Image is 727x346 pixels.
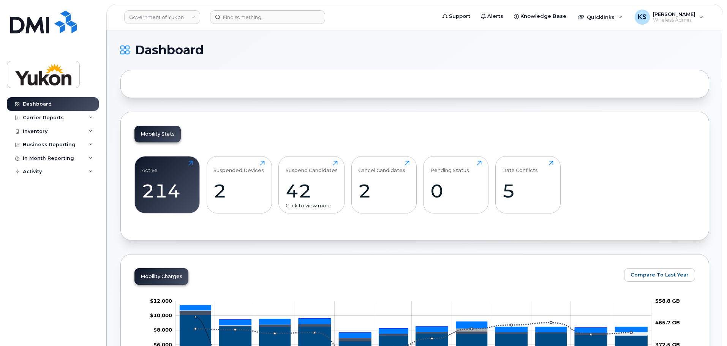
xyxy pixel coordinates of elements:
div: 5 [502,180,553,202]
g: Features [180,305,647,338]
tspan: $10,000 [150,312,172,318]
div: Active [142,161,158,173]
div: 214 [142,180,193,202]
tspan: 465.7 GB [655,319,680,325]
div: Data Conflicts [502,161,538,173]
tspan: 558.8 GB [655,298,680,304]
tspan: $8,000 [153,327,172,333]
tspan: $12,000 [150,298,172,304]
div: Suspend Candidates [286,161,338,173]
a: Suspend Candidates42Click to view more [286,161,338,209]
a: Data Conflicts5 [502,161,553,209]
div: 2 [358,180,409,202]
a: Cancel Candidates2 [358,161,409,209]
div: Pending Status [430,161,469,173]
a: Pending Status0 [430,161,482,209]
div: Cancel Candidates [358,161,405,173]
div: 42 [286,180,338,202]
a: Active214 [142,161,193,209]
span: Dashboard [135,44,204,56]
g: $0 [153,327,172,333]
div: 0 [430,180,482,202]
a: Suspended Devices2 [213,161,265,209]
button: Compare To Last Year [624,268,695,282]
div: Suspended Devices [213,161,264,173]
g: $0 [150,298,172,304]
div: Click to view more [286,202,338,209]
span: Compare To Last Year [631,271,689,278]
g: $0 [150,312,172,318]
div: 2 [213,180,265,202]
